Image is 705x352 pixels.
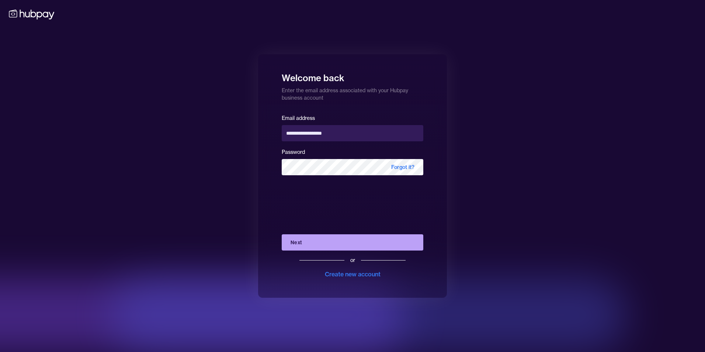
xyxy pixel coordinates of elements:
[382,159,423,175] span: Forgot it?
[282,234,423,251] button: Next
[350,256,355,264] div: or
[282,84,423,101] p: Enter the email address associated with your Hubpay business account
[282,68,423,84] h1: Welcome back
[282,115,315,121] label: Email address
[282,149,305,155] label: Password
[325,270,381,279] div: Create new account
